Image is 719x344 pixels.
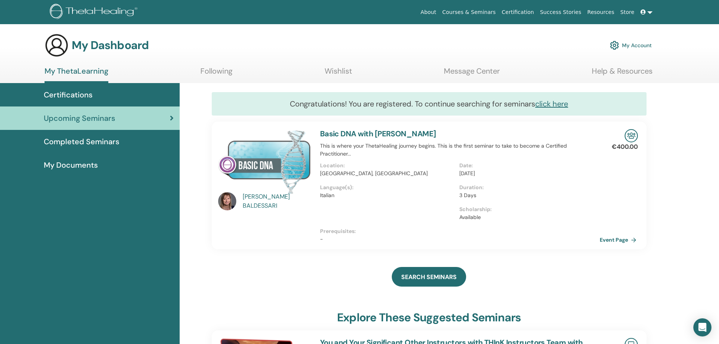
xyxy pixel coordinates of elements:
a: Basic DNA with [PERSON_NAME] [320,129,436,139]
a: Wishlist [325,66,352,81]
span: Upcoming Seminars [44,113,115,124]
a: About [417,5,439,19]
a: Courses & Seminars [439,5,499,19]
a: [PERSON_NAME] BALDESSARI [243,192,313,210]
p: Prerequisites : [320,227,599,235]
p: €400.00 [612,142,638,151]
img: logo.png [50,4,140,21]
img: cog.svg [610,39,619,52]
p: Location : [320,162,455,170]
a: Store [617,5,637,19]
a: Help & Resources [592,66,653,81]
a: SEARCH SEMINARS [392,267,466,287]
p: [GEOGRAPHIC_DATA], [GEOGRAPHIC_DATA] [320,170,455,177]
p: 3 Days [459,191,594,199]
img: Basic DNA [218,129,311,194]
a: Success Stories [537,5,584,19]
p: This is where your ThetaHealing journey begins. This is the first seminar to take to become a Cer... [320,142,599,158]
p: Available [459,213,594,221]
img: generic-user-icon.jpg [45,33,69,57]
a: click here [535,99,568,109]
p: [DATE] [459,170,594,177]
a: My Account [610,37,652,54]
a: My ThetaLearning [45,66,108,83]
img: default.jpg [218,192,236,210]
span: Completed Seminars [44,136,119,147]
p: - [320,235,599,243]
div: Congratulations! You are registered. To continue searching for seminars [212,92,647,116]
a: Event Page [600,234,639,245]
span: Certifications [44,89,92,100]
a: Following [200,66,232,81]
p: Date : [459,162,594,170]
p: Italian [320,191,455,199]
p: Duration : [459,184,594,191]
p: Scholarship : [459,205,594,213]
h3: My Dashboard [72,39,149,52]
a: Message Center [444,66,500,81]
div: Open Intercom Messenger [693,318,711,336]
h3: explore these suggested seminars [337,311,521,324]
span: SEARCH SEMINARS [401,273,457,281]
p: Language(s) : [320,184,455,191]
img: In-Person Seminar [625,129,638,142]
a: Certification [499,5,537,19]
span: My Documents [44,159,98,171]
a: Resources [584,5,617,19]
